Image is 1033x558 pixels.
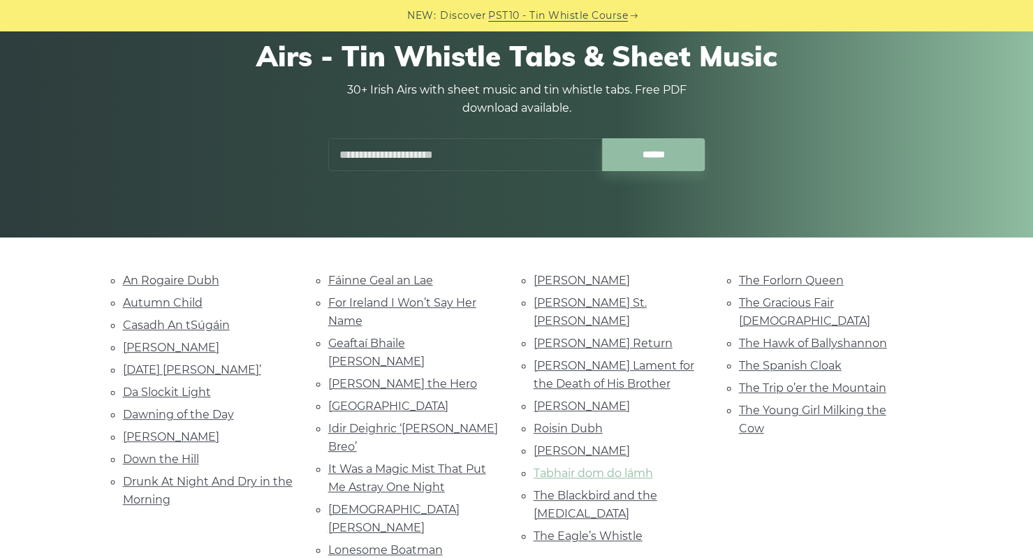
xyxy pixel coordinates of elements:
[534,529,643,543] a: The Eagle’s Whistle
[534,467,653,480] a: Tabhair dom do lámh
[123,274,219,287] a: An Rogaire Dubh
[739,404,886,435] a: The Young Girl Milking the Cow
[328,462,486,494] a: It Was a Magic Mist That Put Me Astray One Night
[534,337,673,350] a: [PERSON_NAME] Return
[328,543,443,557] a: Lonesome Boatman
[328,274,433,287] a: Fáinne Geal an Lae
[407,8,436,24] span: NEW:
[123,318,230,332] a: Casadh An tSúgáin
[488,8,628,24] a: PST10 - Tin Whistle Course
[123,363,261,376] a: [DATE] [PERSON_NAME]’
[534,444,630,457] a: [PERSON_NAME]
[534,274,630,287] a: [PERSON_NAME]
[534,489,657,520] a: The Blackbird and the [MEDICAL_DATA]
[739,274,844,287] a: The Forlorn Queen
[123,386,211,399] a: Da Slockit Light
[123,341,219,354] a: [PERSON_NAME]
[123,453,199,466] a: Down the Hill
[328,422,498,453] a: Idir Deighric ‘[PERSON_NAME] Breo’
[123,296,203,309] a: Autumn Child
[534,359,694,390] a: [PERSON_NAME] Lament for the Death of His Brother
[328,337,425,368] a: Geaftaí Bhaile [PERSON_NAME]
[739,381,886,395] a: The Trip o’er the Mountain
[739,337,887,350] a: The Hawk of Ballyshannon
[328,503,460,534] a: [DEMOGRAPHIC_DATA] [PERSON_NAME]
[123,430,219,443] a: [PERSON_NAME]
[123,475,293,506] a: Drunk At Night And Dry in the Morning
[328,296,476,328] a: For Ireland I Won’t Say Her Name
[328,399,448,413] a: [GEOGRAPHIC_DATA]
[739,359,842,372] a: The Spanish Cloak
[440,8,486,24] span: Discover
[123,39,911,73] h1: Airs - Tin Whistle Tabs & Sheet Music
[123,408,234,421] a: Dawning of the Day
[328,81,705,117] p: 30+ Irish Airs with sheet music and tin whistle tabs. Free PDF download available.
[534,422,603,435] a: Roisin Dubh
[328,377,477,390] a: [PERSON_NAME] the Hero
[739,296,870,328] a: The Gracious Fair [DEMOGRAPHIC_DATA]
[534,399,630,413] a: [PERSON_NAME]
[534,296,647,328] a: [PERSON_NAME] St. [PERSON_NAME]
